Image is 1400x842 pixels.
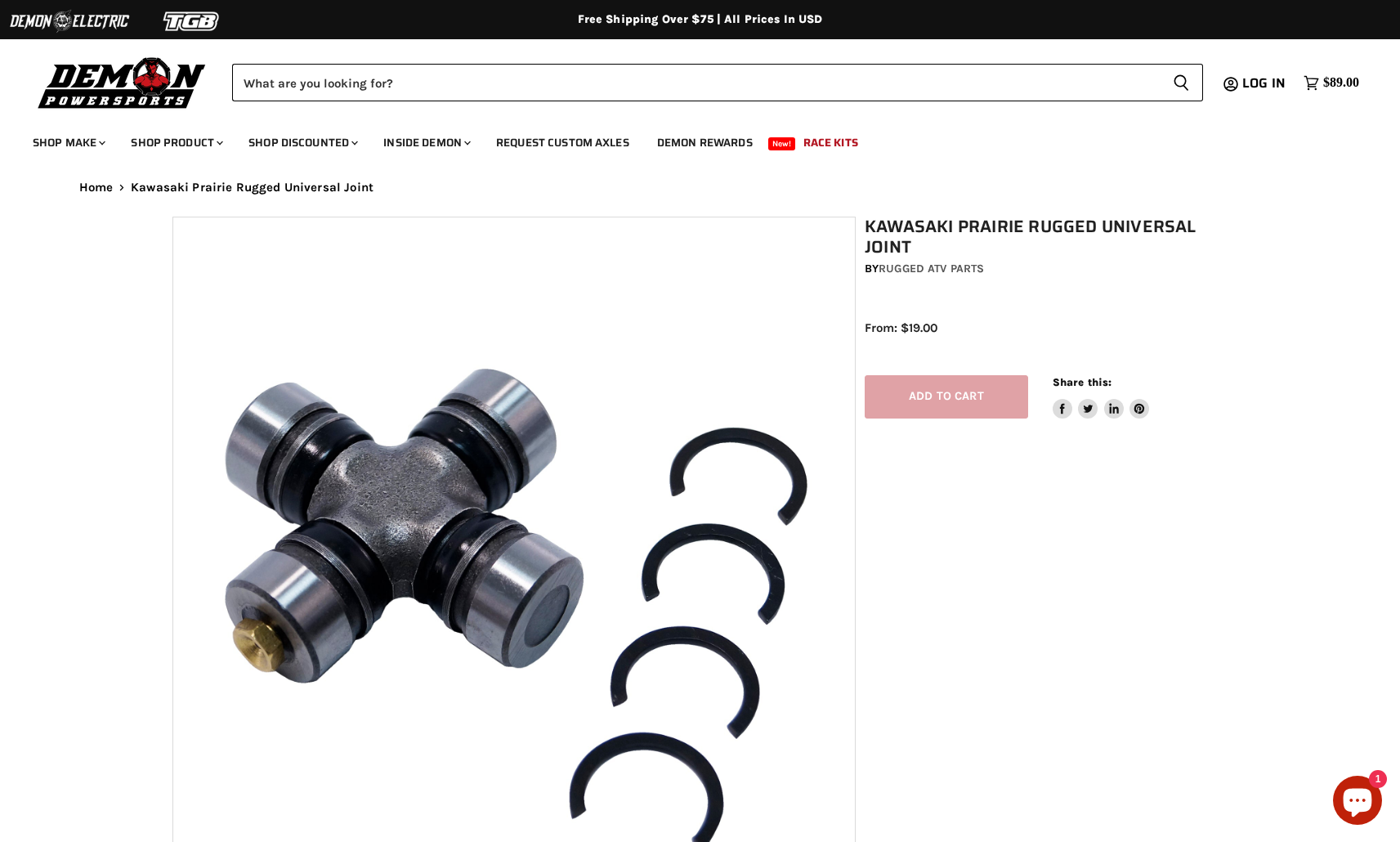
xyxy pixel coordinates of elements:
[865,217,1237,258] h1: Kawasaki Prairie Rugged Universal Joint
[47,12,1354,27] div: Free Shipping Over $75 | All Prices In USD
[371,126,481,159] a: Inside Demon
[131,6,253,37] img: TGB Logo 2
[8,6,131,37] img: Demon Electric Logo 2
[1053,375,1150,419] aside: Share this:
[119,126,233,159] a: Shop Product
[768,137,796,150] span: New!
[131,181,373,195] span: Kawasaki Prairie Rugged Universal Joint
[232,64,1160,101] input: Search
[33,53,212,111] img: Demon Powersports
[791,126,870,159] a: Race Kits
[47,181,1354,195] nav: Breadcrumbs
[865,320,937,335] span: From: $19.00
[1053,376,1112,388] span: Share this:
[1235,76,1295,91] a: Log in
[1160,64,1203,101] button: Search
[484,126,642,159] a: Request Custom Axles
[1295,71,1367,95] a: $89.00
[20,126,115,159] a: Shop Make
[1328,776,1387,829] inbox-online-store-chat: Shopify online store chat
[1242,73,1286,93] span: Log in
[1323,75,1359,91] span: $89.00
[236,126,368,159] a: Shop Discounted
[232,64,1203,101] form: Product
[865,260,1237,278] div: by
[20,119,1355,159] ul: Main menu
[879,262,984,275] a: Rugged ATV Parts
[645,126,765,159] a: Demon Rewards
[79,181,114,195] a: Home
